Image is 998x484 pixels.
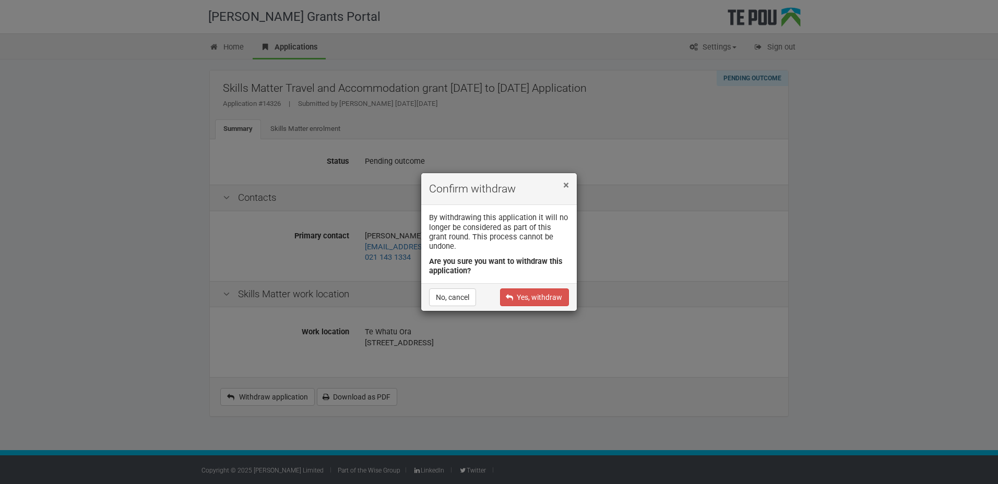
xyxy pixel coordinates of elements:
p: By withdrawing this application it will no longer be considered as part of this grant round. This... [429,213,569,251]
button: No, cancel [429,288,476,306]
a: Yes, withdraw [500,288,569,306]
span: × [563,179,569,191]
h4: Confirm withdraw [429,181,569,197]
b: Are you sure you want to withdraw this application? [429,257,563,275]
button: Close [563,180,569,191]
